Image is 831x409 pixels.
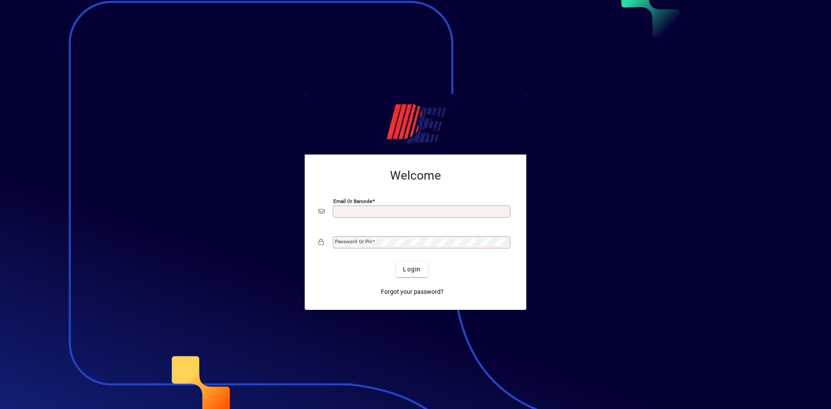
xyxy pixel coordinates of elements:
span: Login [403,265,421,274]
h2: Welcome [319,168,512,183]
mat-label: Email or Barcode [333,198,372,204]
a: Forgot your password? [377,284,447,300]
span: Forgot your password? [381,287,444,296]
mat-label: Password or Pin [335,238,372,245]
button: Login [396,261,428,277]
